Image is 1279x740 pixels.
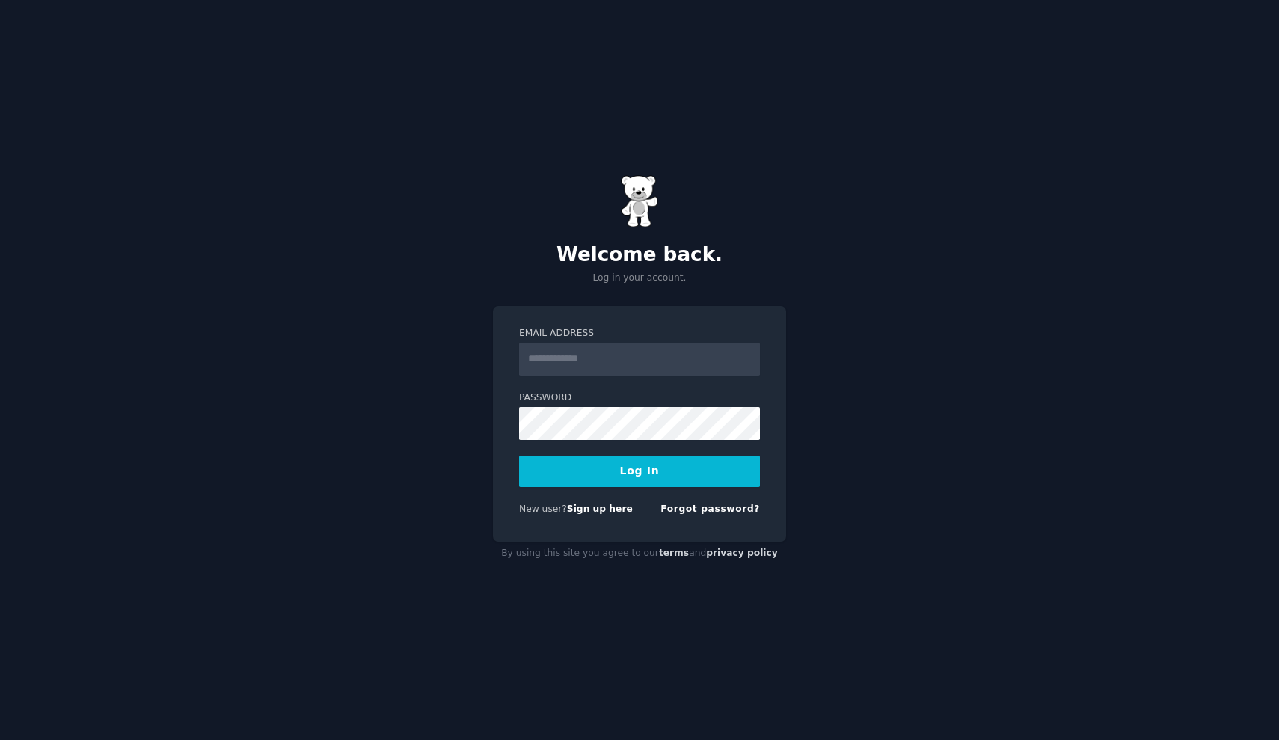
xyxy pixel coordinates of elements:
p: Log in your account. [493,272,786,285]
a: terms [659,548,689,558]
label: Password [519,391,760,405]
h2: Welcome back. [493,243,786,267]
a: Forgot password? [660,504,760,514]
div: By using this site you agree to our and [493,542,786,566]
button: Log In [519,456,760,487]
a: Sign up here [567,504,633,514]
label: Email Address [519,327,760,340]
span: New user? [519,504,567,514]
a: privacy policy [706,548,778,558]
img: Gummy Bear [621,175,658,227]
